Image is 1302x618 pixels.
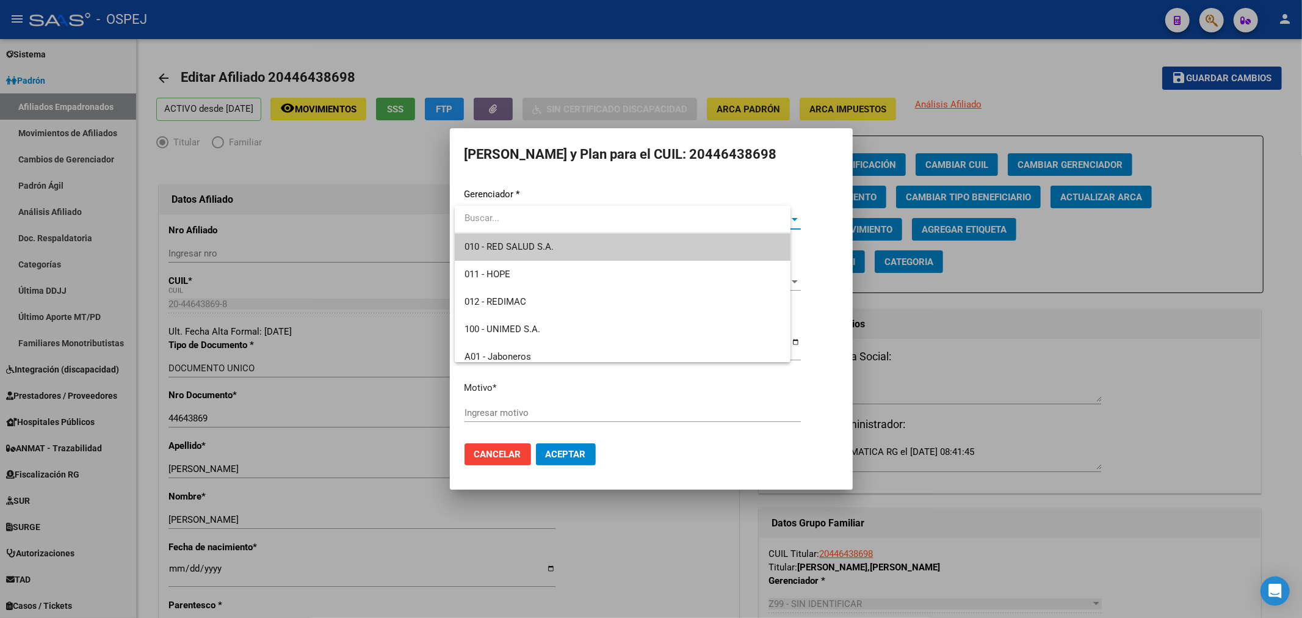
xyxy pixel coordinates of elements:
span: 011 - HOPE [465,269,510,280]
div: Open Intercom Messenger [1260,576,1290,606]
span: 012 - REDIMAC [465,296,526,307]
input: dropdown search [455,205,791,232]
span: A01 - Jaboneros [465,351,531,362]
span: 010 - RED SALUD S.A. [465,241,554,252]
span: 100 - UNIMED S.A. [465,324,540,335]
